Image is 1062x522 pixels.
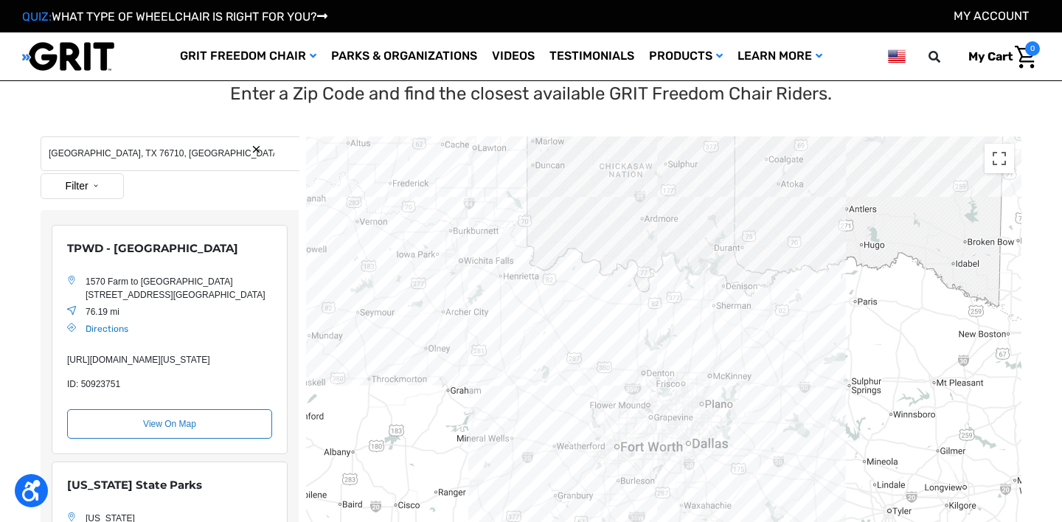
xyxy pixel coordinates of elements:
a: Cart with 0 items [957,41,1040,72]
input: Search [41,136,299,171]
p: Enter a Zip Code and find the closest available GRIT Freedom Chair Riders. [230,80,832,107]
button: Toggle fullscreen view [985,144,1014,173]
div: View on the map: 'TPWD - Cedar Hill State Park' [67,409,272,439]
img: us.png [888,47,906,66]
button: Filter Results [41,173,124,199]
a: Testimonials [542,32,642,80]
img: Cart [1015,46,1036,69]
iframe: Tidio Chat [861,427,1055,496]
a: QUIZ:WHAT TYPE OF WHEELCHAIR IS RIGHT FOR YOU? [22,10,327,24]
input: Search [935,41,957,72]
span: QUIZ: [22,10,52,24]
a: Videos [485,32,542,80]
span: 0 [1025,41,1040,56]
div: Location Distance [86,305,272,319]
a: GRIT Freedom Chair [173,32,324,80]
a: Parks & Organizations [324,32,485,80]
div: TPWD - Cedar Hill State Park, 1570 Farm to Market Road 1382, Cedar Hill, TX 75104, USA [52,225,288,454]
a: Learn More [730,32,830,80]
img: GRIT All-Terrain Wheelchair and Mobility Equipment [22,41,114,72]
div: Location Name [67,240,272,257]
div: Location Name [67,477,272,494]
span: My Cart [968,49,1013,63]
div: Location Description [67,354,272,366]
a: Location Directions URL, Opens in a New Window [86,324,128,334]
a: Account [954,9,1029,23]
div: Location Address [86,275,272,302]
div: custom-field [67,377,272,391]
a: Products [642,32,730,80]
button: Search Reset [251,144,262,155]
